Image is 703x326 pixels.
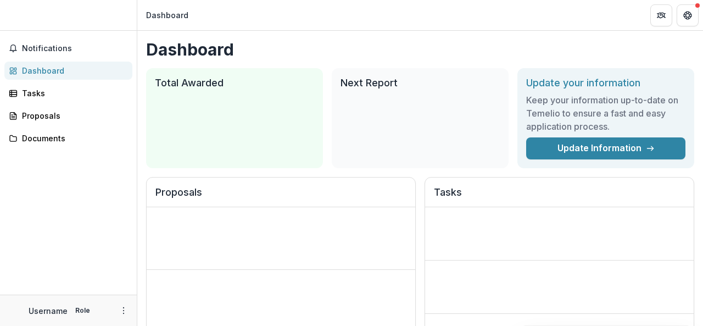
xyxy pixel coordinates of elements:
[22,44,128,53] span: Notifications
[117,304,130,317] button: More
[4,129,132,147] a: Documents
[341,77,500,89] h2: Next Report
[677,4,699,26] button: Get Help
[650,4,672,26] button: Partners
[4,62,132,80] a: Dashboard
[526,137,685,159] a: Update Information
[526,93,685,133] h3: Keep your information up-to-date on Temelio to ensure a fast and easy application process.
[4,40,132,57] button: Notifications
[4,107,132,125] a: Proposals
[4,84,132,102] a: Tasks
[142,7,193,23] nav: breadcrumb
[22,110,124,121] div: Proposals
[155,77,314,89] h2: Total Awarded
[22,132,124,144] div: Documents
[22,87,124,99] div: Tasks
[146,40,694,59] h1: Dashboard
[434,186,685,207] h2: Tasks
[155,186,406,207] h2: Proposals
[22,65,124,76] div: Dashboard
[146,9,188,21] div: Dashboard
[29,305,68,317] p: Username
[526,77,685,89] h2: Update your information
[72,306,93,316] p: Role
